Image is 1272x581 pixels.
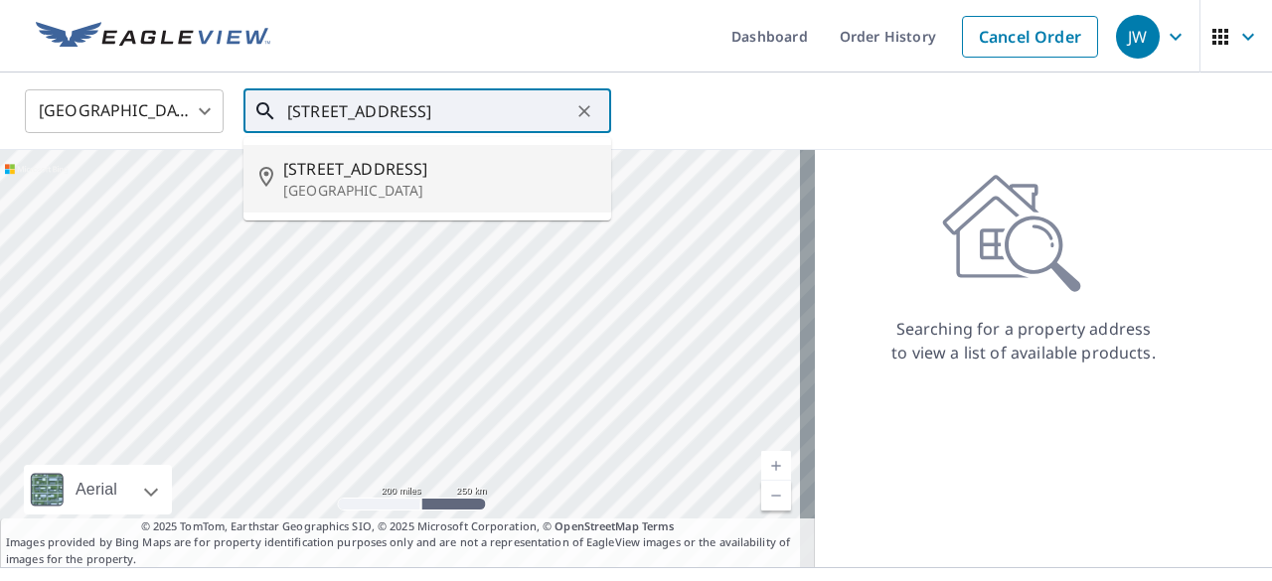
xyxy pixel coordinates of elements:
a: OpenStreetMap [555,518,638,533]
a: Cancel Order [962,16,1098,58]
div: [GEOGRAPHIC_DATA] [25,83,224,139]
p: Searching for a property address to view a list of available products. [890,317,1157,364]
a: Current Level 5, Zoom In [761,451,791,481]
div: JW [1116,15,1160,59]
a: Current Level 5, Zoom Out [761,481,791,510]
div: Aerial [24,465,172,514]
p: [GEOGRAPHIC_DATA] [283,181,595,201]
span: © 2025 TomTom, Earthstar Geographics SIO, © 2025 Microsoft Corporation, © [141,518,675,535]
input: Search by address or latitude-longitude [287,83,570,139]
div: Aerial [70,465,123,514]
a: Terms [642,518,675,533]
button: Clear [570,97,598,125]
img: EV Logo [36,22,270,52]
span: [STREET_ADDRESS] [283,157,595,181]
